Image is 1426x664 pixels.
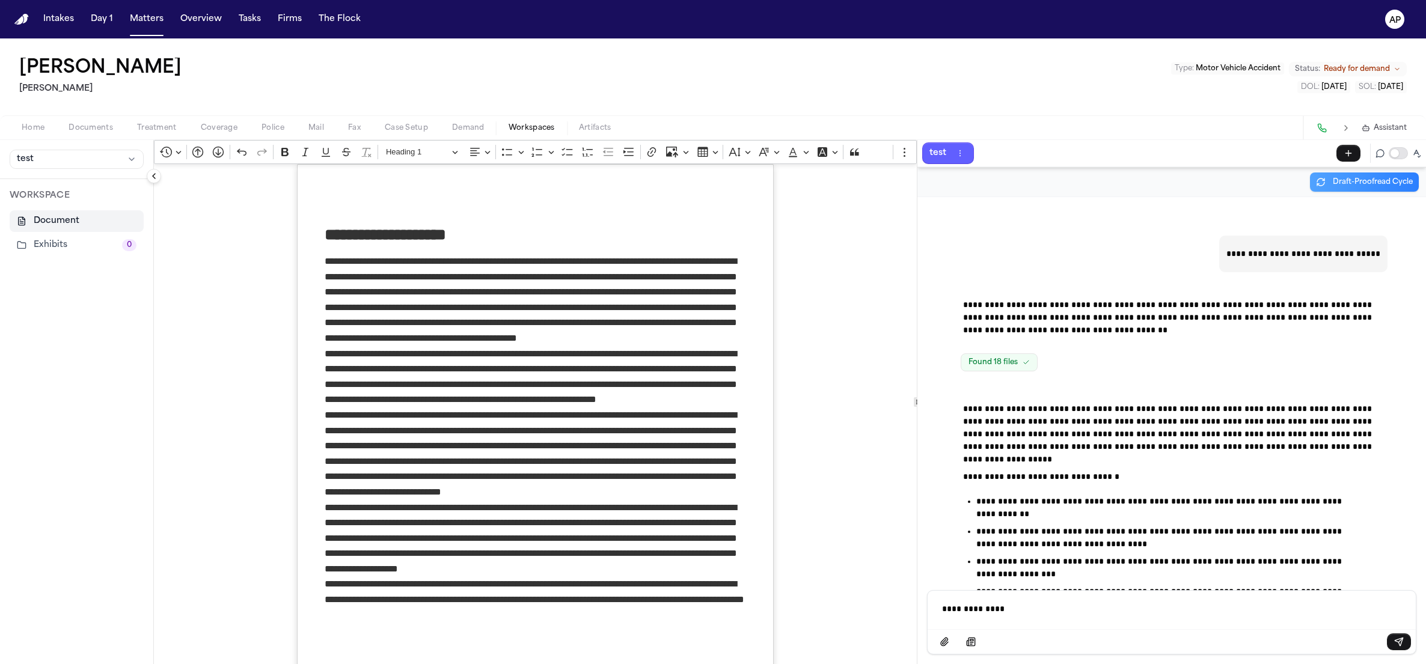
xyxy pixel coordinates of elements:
[234,8,266,30] button: Tasks
[86,8,118,30] button: Day 1
[22,123,44,133] span: Home
[1196,65,1281,72] span: Motor Vehicle Accident
[10,150,144,169] button: test
[928,591,1416,629] div: Message input
[137,123,177,133] span: Treatment
[10,189,144,203] p: WORKSPACE
[1389,147,1408,159] button: Toggle proofreading mode
[262,123,284,133] span: Police
[452,123,485,133] span: Demand
[19,58,182,79] button: Edit matter name
[19,82,186,96] h2: [PERSON_NAME]
[1378,84,1403,91] span: [DATE]
[381,143,464,162] button: Heading 1, Heading
[308,123,324,133] span: Mail
[1362,123,1407,133] button: Assistant
[1289,62,1407,76] button: Change status from Ready for demand
[10,210,144,232] button: Document
[14,14,29,25] a: Home
[122,239,136,251] span: 0
[1324,64,1390,74] span: Ready for demand
[14,14,29,25] img: Finch Logo
[201,123,237,133] span: Coverage
[929,146,946,160] p: test
[19,58,182,79] h1: [PERSON_NAME]
[348,123,361,133] span: Fax
[273,8,307,30] button: Firms
[1321,84,1347,91] span: [DATE]
[579,123,611,133] span: Artifacts
[147,169,161,183] button: Collapse sidebar
[176,8,227,30] button: Overview
[1314,120,1330,136] button: Make a Call
[1297,81,1350,93] button: Edit DOL: 2025-02-24
[125,8,168,30] button: Matters
[959,633,983,650] button: Select demand example
[932,633,956,650] button: Attach files
[1301,84,1320,91] span: DOL :
[1171,62,1284,75] button: Edit Type: Motor Vehicle Accident
[1389,16,1401,25] text: AP
[1175,65,1194,72] span: Type :
[385,123,428,133] span: Case Setup
[314,8,366,30] button: The Flock
[386,145,448,159] span: Heading 1
[953,147,967,160] button: Thread actions
[38,8,79,30] button: Intakes
[10,234,144,256] button: Exhibits0
[69,123,113,133] span: Documents
[922,142,974,164] button: testThread actions
[1374,123,1407,133] span: Assistant
[1359,84,1376,91] span: SOL :
[1355,81,1407,93] button: Edit SOL: 2027-02-24
[1310,172,1419,192] button: Draft-Proofread Cycle
[1387,633,1411,650] button: Send message
[1295,64,1320,74] span: Status:
[154,140,917,164] div: Editor toolbar
[1333,177,1413,187] span: Draft-Proofread Cycle
[17,153,34,165] span: test
[509,123,555,133] span: Workspaces
[969,358,1018,367] span: Found 18 files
